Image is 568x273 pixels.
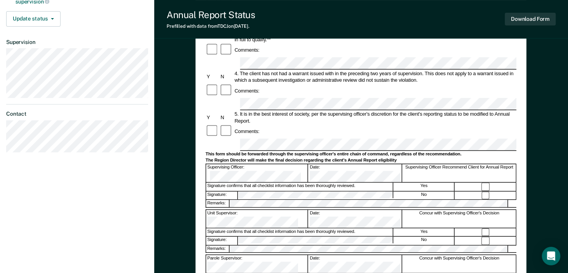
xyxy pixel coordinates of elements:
div: Open Intercom Messenger [542,247,560,265]
div: Comments: [234,88,261,94]
div: Y [206,73,219,80]
div: Annual Report Status [167,9,255,20]
div: Remarks: [206,200,230,207]
div: N [219,114,233,120]
div: Unit Supervisor: [206,210,308,228]
div: Signature confirms that all checklist information has been thoroughly reviewed. [206,228,393,236]
div: 4. The client has not had a warrant issued with in the preceding two years of supervision. This d... [234,70,517,83]
div: Date: [309,164,402,182]
div: 5. It is in the best interest of society, per the supervising officer's discretion for the client... [234,111,517,124]
dt: Contact [6,111,148,117]
div: No [394,237,455,245]
div: Prefilled with data from TDCJ on [DATE] . [167,24,255,29]
div: Date: [309,210,402,228]
div: Remarks: [206,245,230,252]
div: Signature confirms that all checklist information has been thoroughly reviewed. [206,183,393,191]
div: No [394,192,455,200]
div: Y [206,114,219,120]
div: The Region Director will make the final decision regarding the client's Annual Report eligibility [206,157,516,163]
div: Parole Supervisor: [206,255,308,273]
div: N [219,73,233,80]
button: Update status [6,11,61,27]
div: Comments: [234,128,261,135]
div: Concur with Supervising Officer's Decision [403,210,516,228]
div: Supervising Officer Recommend Client for Annual Report [403,164,516,182]
div: Signature: [206,237,238,245]
div: Yes [394,228,455,236]
dt: Supervision [6,39,148,45]
div: Date: [309,255,402,273]
div: Concur with Supervising Officer's Decision [403,255,516,273]
div: Signature: [206,192,238,200]
div: Supervising Officer: [206,164,308,182]
div: Yes [394,183,455,191]
div: Comments: [234,47,261,53]
div: This form should be forwarded through the supervising officer's entire chain of command, regardle... [206,151,516,157]
button: Download Form [505,13,556,25]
